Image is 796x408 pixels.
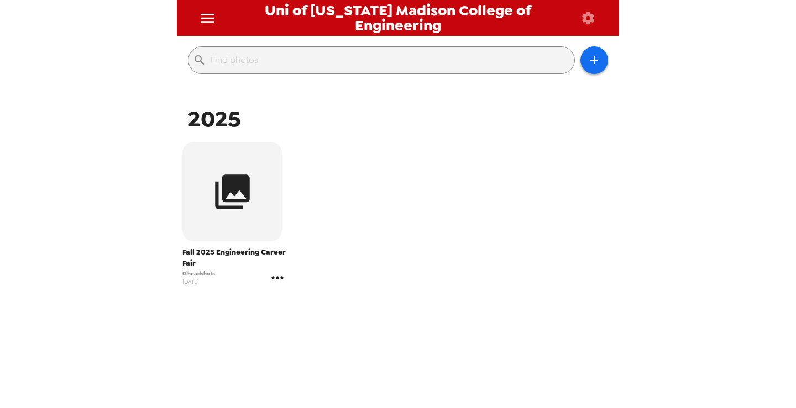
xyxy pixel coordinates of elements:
[182,269,215,278] span: 0 headshots
[182,278,215,286] span: [DATE]
[269,269,286,287] button: gallery menu
[188,104,241,134] span: 2025
[182,247,286,269] span: Fall 2025 Engineering Career Fair
[211,51,570,69] input: Find photos
[226,3,570,33] span: Uni of [US_STATE] Madison College of Engineering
